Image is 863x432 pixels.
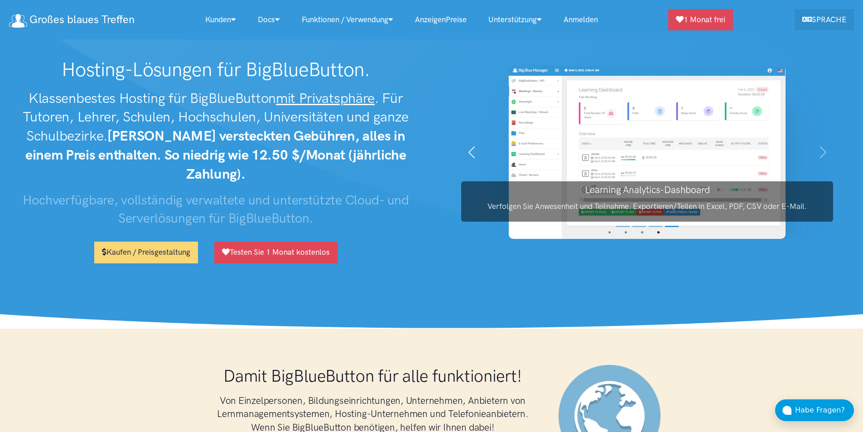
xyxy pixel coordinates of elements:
a: 1 Monat frei [668,9,733,30]
a: Unterstützung [477,10,553,29]
h1: Hosting-Lösungen für BigBlueButton. [9,58,423,82]
div: Habe Fragen? [795,404,854,416]
img: Bild des Lern-Dashboards [509,65,786,239]
img: Logo [9,14,27,28]
h2: Klassenbestes Hosting für BigBlueButton . Für Tutoren, Lehrer, Schulen, Hochschulen, Universitäte... [9,89,423,184]
a: Testen Sie 1 Monat kostenlos [214,242,337,263]
a: Anmelden [553,10,609,29]
a: Kaufen / Preisgestaltung [94,242,198,263]
h3: Learning Analytics-Dashboard [461,183,833,196]
a: SPRACHE [795,9,854,30]
a: Kunden [194,10,247,29]
a: Funktionen / Verwendung [291,10,404,29]
strong: [PERSON_NAME] versteckten Gebühren, alles in einem Preis enthalten. So niedrig wie 12.50 $/Monat ... [25,127,406,182]
a: Docs [247,10,291,29]
h1: Damit BigBlueButton für alle funktioniert! [205,365,540,387]
a: Großes blaues Treffen [9,10,135,29]
u: mit Privatsphäre [276,90,375,107]
a: AnzeigenPreise [404,10,477,29]
h3: Hochverfügbare, vollständig verwaltete und unterstützte Cloud- und Serverlösungen für BigBlueButton. [9,191,423,228]
p: Verfolgen Sie Anwesenheit und Teilnahme. Exportieren/Teilen in Excel, PDF, CSV oder E-Mail. [461,200,833,213]
button: Habe Fragen? [775,399,854,421]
